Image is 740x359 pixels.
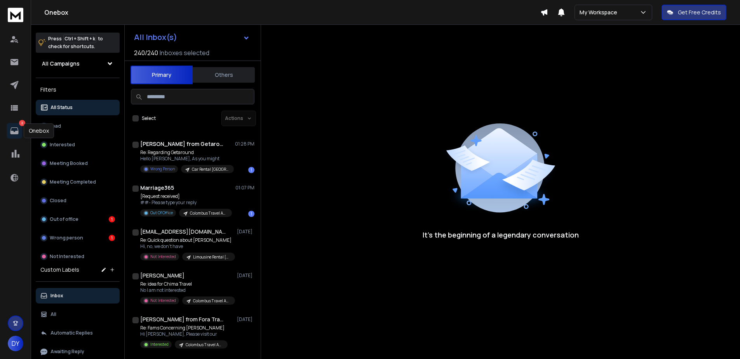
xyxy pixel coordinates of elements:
[580,9,620,16] p: My Workspace
[50,330,93,336] p: Automatic Replies
[36,174,120,190] button: Meeting Completed
[50,216,78,222] p: Out of office
[50,311,56,317] p: All
[36,118,120,134] button: Lead
[134,48,158,57] span: 240 / 240
[36,193,120,208] button: Closed
[140,316,226,323] h1: [PERSON_NAME] from Fora Travel
[50,179,96,185] p: Meeting Completed
[36,84,120,95] h3: Filters
[40,266,79,274] h3: Custom Labels
[423,229,579,240] p: It’s the beginning of a legendary conversation
[248,167,254,173] div: 1
[131,66,193,84] button: Primary
[237,229,254,235] p: [DATE]
[36,230,120,246] button: Wrong person1
[36,249,120,264] button: Not Interested
[140,184,174,192] h1: Marriage365
[19,120,25,126] p: 2
[36,325,120,341] button: Automatic Replies
[237,316,254,323] p: [DATE]
[109,235,115,241] div: 1
[140,243,233,250] p: Hi, no, we don't have
[44,8,540,17] h1: Onebox
[36,100,120,115] button: All Status
[140,272,185,279] h1: [PERSON_NAME]
[150,166,175,172] p: Wrong Person
[36,156,120,171] button: Meeting Booked
[109,216,115,222] div: 1
[42,60,80,68] h1: All Campaigns
[36,212,120,227] button: Out of office1
[248,211,254,217] div: 1
[140,193,232,199] p: [Request received]
[128,29,256,45] button: All Inbox(s)
[36,137,120,153] button: Interested
[63,34,96,43] span: Ctrl + Shift + k
[140,228,226,236] h1: [EMAIL_ADDRESS][DOMAIN_NAME]
[237,272,254,279] p: [DATE]
[50,198,66,204] p: Closed
[36,288,120,304] button: Inbox
[193,66,255,83] button: Others
[193,254,230,260] p: Limousine Rental [GEOGRAPHIC_DATA]
[186,342,223,348] p: Colombus Travel Agency
[24,123,54,138] div: Onebox
[142,115,156,121] label: Select
[150,210,173,216] p: Out Of Office
[50,235,83,241] p: Wrong person
[140,140,226,148] h1: [PERSON_NAME] from Getaround
[140,156,233,162] p: Hello [PERSON_NAME], As you might
[50,253,84,260] p: Not Interested
[8,8,23,22] img: logo
[150,298,176,304] p: Not Interested
[50,142,75,148] p: Interested
[8,336,23,351] button: DY
[36,307,120,322] button: All
[50,123,61,129] p: Lead
[7,123,22,139] a: 2
[140,281,233,287] p: Re: idea for Chima Travel
[662,5,726,20] button: Get Free Credits
[193,298,230,304] p: Colombus Travel Agency
[50,293,63,299] p: Inbox
[134,33,177,41] h1: All Inbox(s)
[140,149,233,156] p: Re: Regarding Getaround
[140,287,233,293] p: No I am not interested
[235,185,254,191] p: 01:07 PM
[140,325,228,331] p: Re: Fams Concerning [PERSON_NAME]
[150,342,169,347] p: Interested
[50,160,88,166] p: Meeting Booked
[160,48,209,57] h3: Inboxes selected
[150,254,176,260] p: Not Interested
[140,237,233,243] p: Re: Quick question about [PERSON_NAME]
[235,141,254,147] p: 01:28 PM
[192,166,229,172] p: Car Rental [GEOGRAPHIC_DATA]
[50,349,84,355] p: Awaiting Reply
[190,210,227,216] p: Colombus Travel Agency
[36,56,120,71] button: All Campaigns
[678,9,721,16] p: Get Free Credits
[140,331,228,337] p: Hi [PERSON_NAME], Please visit our
[140,199,232,206] p: ##- Please type your reply
[50,104,73,111] p: All Status
[48,35,103,50] p: Press to check for shortcuts.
